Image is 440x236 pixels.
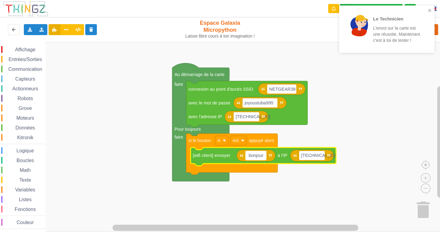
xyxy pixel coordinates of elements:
span: Communication [7,67,43,72]
span: Capteurs [14,76,36,82]
p: L'envoi sur la carte est une réussite. Maintenant c'est à toi de tester ! [373,25,421,43]
span: Variables [14,187,36,192]
text: est [233,138,239,143]
span: Données [15,125,36,130]
text: appuyé alors [249,138,274,143]
span: Texte [18,177,32,183]
text: [wifi client] envoyer [193,153,230,158]
span: Grove [18,106,33,111]
span: Listes [18,197,33,202]
text: faire [174,82,183,87]
span: Actionneurs [11,86,39,91]
span: Entrées/Sorties [8,57,43,62]
text: connexion au point d'accès SSID [188,87,253,92]
text: [TECHNICAL_ID] [301,153,336,158]
span: Logique [16,148,35,153]
p: Le Technicien [373,16,421,22]
text: NETGEAR38 [269,87,295,92]
button: close [428,8,432,14]
span: Couleur [16,220,35,225]
div: Espace Galaxia Micropython [183,20,258,39]
div: Ta base fonctionne bien ! [340,4,403,13]
span: Kitronik [16,135,34,140]
img: thingz_logo.png [3,1,49,17]
span: Moteurs [16,115,35,121]
span: Robots [16,96,34,101]
span: Fonctions [14,207,37,212]
text: Au démarrage de la carte [174,72,225,77]
text: avec le mot de passe [188,100,230,105]
text: Pour toujours [174,127,201,132]
span: Boucles [16,158,35,163]
div: Laisse libre cours à ton imagination ! [183,34,258,39]
text: [TECHNICAL_ID] [236,114,270,119]
text: si le bouton [188,138,211,143]
span: Affichage [14,47,36,52]
text: avec l'adresse IP [188,114,222,119]
span: Math [19,168,32,173]
text: faire [174,135,183,140]
text: à l'IP [278,153,288,158]
text: A [217,138,220,143]
text: joyoustuba995 [244,100,273,105]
